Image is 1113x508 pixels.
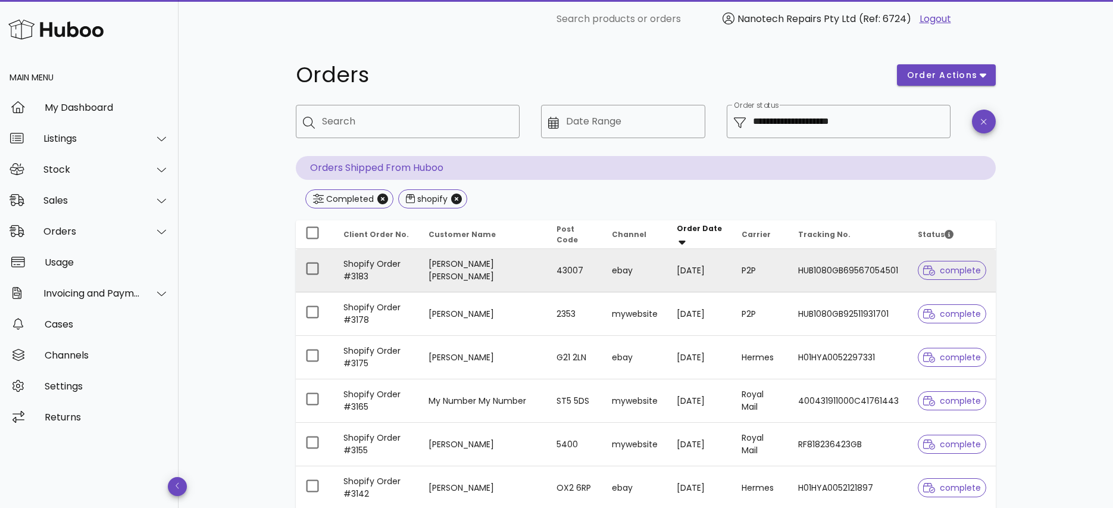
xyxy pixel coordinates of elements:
[602,336,667,379] td: ebay
[897,64,996,86] button: order actions
[8,17,104,42] img: Huboo Logo
[859,12,911,26] span: (Ref: 6724)
[45,412,169,423] div: Returns
[789,292,908,336] td: HUB1080GB92511931701
[920,12,951,26] a: Logout
[429,229,496,239] span: Customer Name
[547,423,602,466] td: 5400
[602,379,667,423] td: mywebsite
[908,220,996,249] th: Status
[419,292,547,336] td: [PERSON_NAME]
[918,229,953,239] span: Status
[602,292,667,336] td: mywebsite
[667,220,732,249] th: Order Date: Sorted descending. Activate to remove sorting.
[789,249,908,292] td: HUB1080GB69567054501
[667,292,732,336] td: [DATE]
[732,292,789,336] td: P2P
[602,249,667,292] td: ebay
[451,194,462,204] button: Close
[667,379,732,423] td: [DATE]
[602,220,667,249] th: Channel
[296,156,996,180] p: Orders Shipped From Huboo
[45,381,169,392] div: Settings
[789,220,908,249] th: Tracking No.
[556,224,578,245] span: Post Code
[419,336,547,379] td: [PERSON_NAME]
[343,229,409,239] span: Client Order No.
[612,229,646,239] span: Channel
[45,319,169,330] div: Cases
[732,379,789,423] td: Royal Mail
[547,292,602,336] td: 2353
[43,133,140,144] div: Listings
[923,440,981,448] span: complete
[667,249,732,292] td: [DATE]
[45,257,169,268] div: Usage
[789,336,908,379] td: H01HYA0052297331
[43,195,140,206] div: Sales
[923,397,981,405] span: complete
[415,193,448,205] div: shopify
[923,310,981,318] span: complete
[419,423,547,466] td: [PERSON_NAME]
[547,379,602,423] td: ST5 5DS
[377,194,388,204] button: Close
[742,229,771,239] span: Carrier
[906,69,978,82] span: order actions
[419,220,547,249] th: Customer Name
[334,292,419,336] td: Shopify Order #3178
[43,226,140,237] div: Orders
[602,423,667,466] td: mywebsite
[732,336,789,379] td: Hermes
[732,249,789,292] td: P2P
[667,336,732,379] td: [DATE]
[547,220,602,249] th: Post Code
[334,423,419,466] td: Shopify Order #3155
[324,193,374,205] div: Completed
[923,484,981,492] span: complete
[737,12,856,26] span: Nanotech Repairs Pty Ltd
[45,102,169,113] div: My Dashboard
[547,249,602,292] td: 43007
[419,249,547,292] td: [PERSON_NAME] [PERSON_NAME]
[334,379,419,423] td: Shopify Order #3165
[923,353,981,361] span: complete
[45,350,169,361] div: Channels
[923,266,981,275] span: complete
[334,249,419,292] td: Shopify Order #3183
[789,379,908,423] td: 400431911000C41761443
[789,423,908,466] td: RF818236423GB
[334,336,419,379] td: Shopify Order #3175
[798,229,851,239] span: Tracking No.
[43,288,140,299] div: Invoicing and Payments
[732,220,789,249] th: Carrier
[667,423,732,466] td: [DATE]
[734,101,779,110] label: Order status
[296,64,883,86] h1: Orders
[547,336,602,379] td: G21 2LN
[732,423,789,466] td: Royal Mail
[43,164,140,175] div: Stock
[677,223,722,233] span: Order Date
[419,379,547,423] td: My Number My Number
[334,220,419,249] th: Client Order No.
